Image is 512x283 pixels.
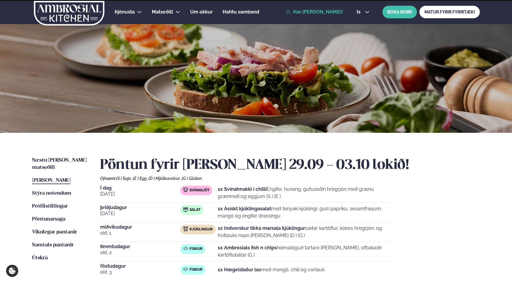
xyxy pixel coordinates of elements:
[32,190,71,197] a: Stýra notendum
[152,9,173,15] span: Matseðill
[352,10,374,14] button: is
[190,9,213,15] span: Um okkur
[218,266,325,273] p: með mangó, chilí og vorlauk
[32,191,71,196] span: Stýra notendum
[32,217,65,222] span: Pöntunarsaga
[190,208,200,212] span: Salat
[218,186,394,200] p: Engifer, hunang, gufusoðin hrísgrjón með grænu grænmeti og eggjum (S ) (E )
[183,267,188,272] img: fish.svg
[32,242,74,248] span: Samtals pantanir
[100,230,180,237] span: okt. 1
[32,242,74,249] a: Samtals pantanir
[183,227,188,231] img: chicken.svg
[190,227,213,232] span: Kjúklingur
[133,176,148,181] span: (E ) Egg ,
[32,157,88,171] a: Næstu [PERSON_NAME] matseðill
[100,249,180,256] span: okt. 2
[32,203,68,210] a: Prófílstillingar
[32,216,65,223] a: Pöntunarsaga
[218,205,394,220] p: með teriyaki kjúklingi, gulri papriku, sesamfræjum, mangó og engifer dressingu
[115,9,135,15] span: Þjónusta
[148,176,182,181] span: (D ) Mjólkurvörur ,
[183,207,188,212] img: salad.svg
[32,254,48,262] a: Útskrá
[190,188,209,193] span: Svínakjöt
[382,6,417,18] button: BÓKA BORÐ
[32,177,70,184] a: [PERSON_NAME]
[100,190,180,198] span: [DATE]
[419,6,480,18] a: MATUR FYRIR FYRIRTÆKI
[32,204,68,209] span: Prófílstillingar
[190,8,213,16] a: Um okkur
[100,264,180,269] span: föstudagur
[183,187,188,192] img: pork.svg
[32,229,77,236] a: Vikulegar pantanir
[223,9,259,15] span: Hafðu samband
[223,8,259,16] a: Hafðu samband
[100,205,180,210] span: þriðjudagur
[100,176,480,181] div: Ofnæmi:
[286,9,343,15] a: Hæ [PERSON_NAME]!
[6,265,18,277] a: Cookie settings
[218,186,267,192] strong: 1x Svínahnakki í chilli
[33,1,105,26] img: logo
[183,246,188,251] img: fish.svg
[32,158,87,170] span: Næstu [PERSON_NAME] matseðill
[100,186,180,190] span: Í dag
[190,247,202,251] span: Fiskur
[100,244,180,249] span: fimmtudagur
[115,8,135,16] a: Þjónusta
[218,244,394,259] p: heimalöguð tartare [PERSON_NAME], ofbakaðir kartöflubátar (G )
[218,206,271,211] strong: 1x Asískt kjúklingasalat
[100,210,180,217] span: [DATE]
[116,176,133,181] span: (S ) Soja ,
[357,10,362,14] span: is
[182,176,202,181] span: (G ) Glúten
[32,178,70,183] span: [PERSON_NAME]
[218,225,394,239] p: sætar kartöflur, kókos hrísgrjón, og hvítlauks naan [PERSON_NAME] (D ) (G )
[152,8,173,16] a: Matseðill
[218,225,305,231] strong: 1x Indverskur tikka marsala kjúklingur
[32,230,77,235] span: Vikulegar pantanir
[218,267,261,272] strong: 1x Hægeldaður lax
[100,157,480,174] h2: Pöntun fyrir [PERSON_NAME] 29.09 - 03.10 lokið!
[100,269,180,276] span: okt. 3
[100,225,180,230] span: miðvikudagur
[32,255,48,260] span: Útskrá
[190,267,202,272] span: Fiskur
[218,245,277,251] strong: 1x Ambrosials fish n chips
